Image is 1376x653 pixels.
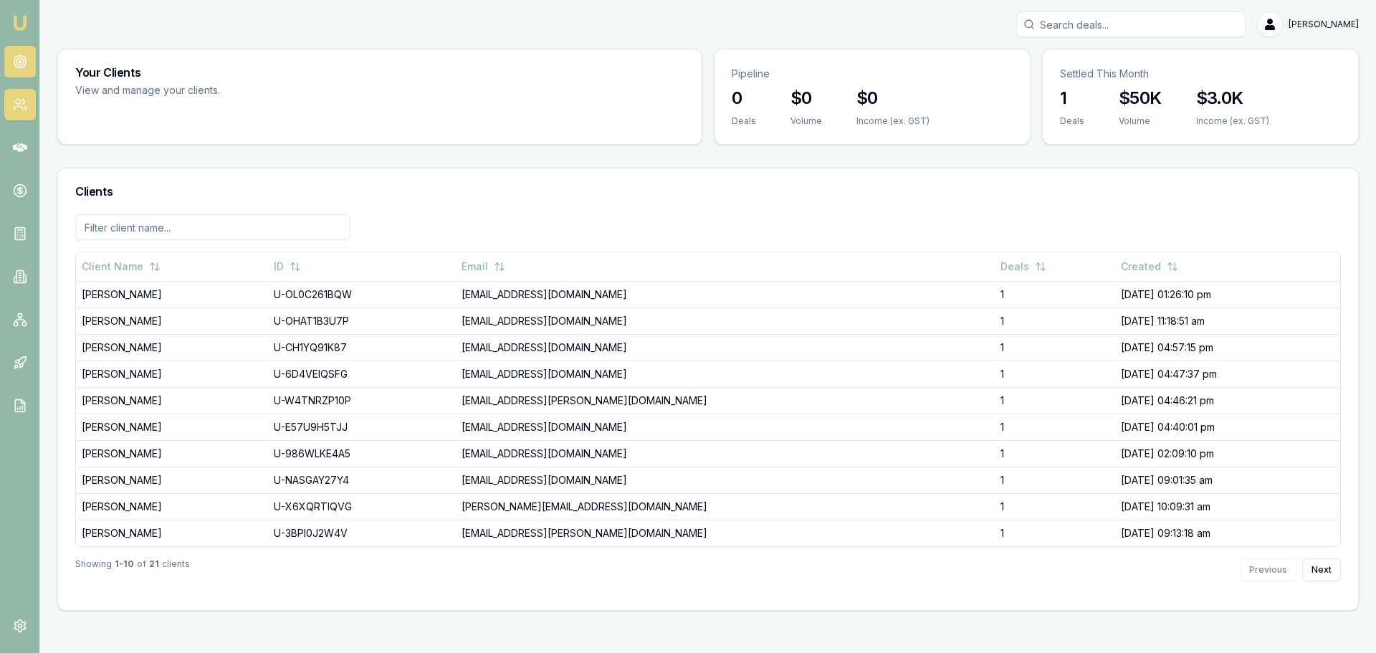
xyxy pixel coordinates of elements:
[1119,115,1162,127] div: Volume
[1196,87,1269,110] h3: $3.0K
[76,493,268,520] td: [PERSON_NAME]
[76,467,268,493] td: [PERSON_NAME]
[76,281,268,308] td: [PERSON_NAME]
[75,67,684,78] h3: Your Clients
[456,361,995,387] td: [EMAIL_ADDRESS][DOMAIN_NAME]
[462,254,505,280] button: Email
[1121,254,1178,280] button: Created
[456,440,995,467] td: [EMAIL_ADDRESS][DOMAIN_NAME]
[995,334,1115,361] td: 1
[1289,19,1359,30] span: [PERSON_NAME]
[76,387,268,414] td: [PERSON_NAME]
[1119,87,1162,110] h3: $50K
[76,361,268,387] td: [PERSON_NAME]
[1115,520,1340,546] td: [DATE] 09:13:18 am
[149,558,159,581] strong: 21
[75,82,442,99] p: View and manage your clients.
[268,361,456,387] td: U-6D4VEIQSFG
[732,115,756,127] div: Deals
[75,186,1341,197] h3: Clients
[75,214,350,240] input: Filter client name...
[76,520,268,546] td: [PERSON_NAME]
[456,387,995,414] td: [EMAIL_ADDRESS][PERSON_NAME][DOMAIN_NAME]
[456,414,995,440] td: [EMAIL_ADDRESS][DOMAIN_NAME]
[856,87,930,110] h3: $0
[1115,440,1340,467] td: [DATE] 02:09:10 pm
[1115,281,1340,308] td: [DATE] 01:26:10 pm
[456,334,995,361] td: [EMAIL_ADDRESS][DOMAIN_NAME]
[268,467,456,493] td: U-NASGAY27Y4
[268,308,456,334] td: U-OHAT1B3U7P
[268,334,456,361] td: U-CH1YQ91K87
[76,414,268,440] td: [PERSON_NAME]
[456,467,995,493] td: [EMAIL_ADDRESS][DOMAIN_NAME]
[11,14,29,32] img: emu-icon-u.png
[1115,334,1340,361] td: [DATE] 04:57:15 pm
[1302,558,1341,581] button: Next
[1115,361,1340,387] td: [DATE] 04:47:37 pm
[76,334,268,361] td: [PERSON_NAME]
[456,493,995,520] td: [PERSON_NAME][EMAIL_ADDRESS][DOMAIN_NAME]
[995,308,1115,334] td: 1
[1060,67,1341,81] p: Settled This Month
[75,558,190,581] div: Showing of clients
[1000,254,1046,280] button: Deals
[995,467,1115,493] td: 1
[456,281,995,308] td: [EMAIL_ADDRESS][DOMAIN_NAME]
[1115,493,1340,520] td: [DATE] 10:09:31 am
[1115,414,1340,440] td: [DATE] 04:40:01 pm
[1115,467,1340,493] td: [DATE] 09:01:35 am
[995,520,1115,546] td: 1
[995,414,1115,440] td: 1
[1115,308,1340,334] td: [DATE] 11:18:51 am
[1060,87,1084,110] h3: 1
[268,281,456,308] td: U-OL0C261BQW
[995,281,1115,308] td: 1
[274,254,301,280] button: ID
[456,520,995,546] td: [EMAIL_ADDRESS][PERSON_NAME][DOMAIN_NAME]
[268,520,456,546] td: U-3BPI0J2W4V
[732,87,756,110] h3: 0
[995,387,1115,414] td: 1
[268,414,456,440] td: U-E57U9H5TJJ
[995,493,1115,520] td: 1
[995,440,1115,467] td: 1
[1016,11,1246,37] input: Search deals
[790,115,822,127] div: Volume
[268,387,456,414] td: U-W4TNRZP10P
[1196,115,1269,127] div: Income (ex. GST)
[790,87,822,110] h3: $0
[268,440,456,467] td: U-986WLKE4A5
[732,67,1013,81] p: Pipeline
[76,308,268,334] td: [PERSON_NAME]
[456,308,995,334] td: [EMAIL_ADDRESS][DOMAIN_NAME]
[82,254,161,280] button: Client Name
[115,558,134,581] strong: 1 - 10
[1060,115,1084,127] div: Deals
[268,493,456,520] td: U-X6XQRTIQVG
[995,361,1115,387] td: 1
[1115,387,1340,414] td: [DATE] 04:46:21 pm
[856,115,930,127] div: Income (ex. GST)
[76,440,268,467] td: [PERSON_NAME]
